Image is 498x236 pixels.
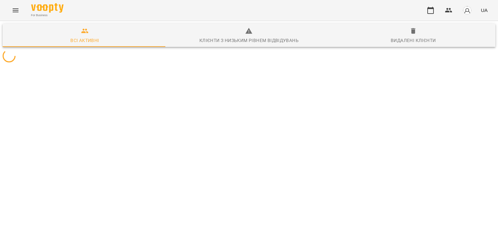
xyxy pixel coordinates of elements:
[70,37,99,44] div: Всі активні
[199,37,299,44] div: Клієнти з низьким рівнем відвідувань
[31,13,64,17] span: For Business
[31,3,64,13] img: Voopty Logo
[463,6,472,15] img: avatar_s.png
[478,4,490,16] button: UA
[481,7,488,14] span: UA
[391,37,436,44] div: Видалені клієнти
[8,3,23,18] button: Menu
